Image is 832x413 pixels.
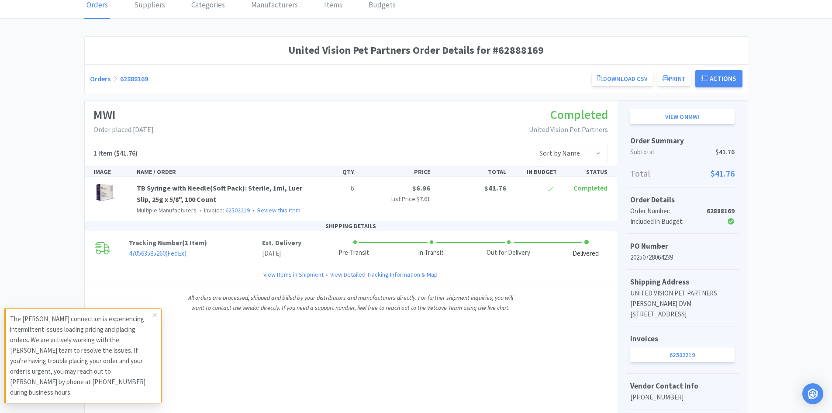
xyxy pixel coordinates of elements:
span: • [324,270,330,279]
a: View Detailed Tracking Information & Map [330,270,438,279]
a: Download CSV [592,71,653,86]
span: Multiple Manufacturers [137,206,197,214]
span: Completed [550,107,608,122]
div: In Transit [418,248,444,258]
h1: MWI [93,105,154,125]
div: Pre-Transit [338,248,369,258]
h5: Vendor Contact Info [630,380,735,392]
p: 6 [311,183,354,194]
p: [DATE] [262,248,301,259]
div: IMAGE [90,167,134,177]
p: Tracking Number ( ) [129,238,262,248]
a: 62502219 [225,206,250,214]
span: 1 Item [185,239,204,247]
span: $7.61 [417,195,430,203]
h5: Order Details [630,194,735,206]
p: The [PERSON_NAME] connection is experiencing intermittent issues loading pricing and placing orde... [10,314,152,398]
img: 61349bb1d22c40e8851502c9f118ac7d_273158.png [93,183,115,202]
div: QTY [307,167,358,177]
span: $41.76 [715,147,735,157]
h5: Order Summary [630,135,735,147]
p: List Price: [361,194,430,204]
a: 62888169 [120,74,148,83]
button: Actions [695,70,742,87]
p: Total [630,167,735,180]
h1: United Vision Pet Partners Order Details for #62888169 [90,42,742,59]
strong: 62888169 [707,207,735,215]
div: Included in Budget: [630,216,700,227]
span: $41.76 [711,167,735,180]
i: All orders are processed, shipped and billed by your distributors and manufacturers directly. For... [188,294,513,311]
h5: ($41.76) [93,148,138,159]
h5: Shipping Address [630,276,735,288]
p: UNITED VISION PET PARTNERS [PERSON_NAME] DVM [STREET_ADDRESS] [630,288,735,319]
a: 62502219 [630,347,735,362]
div: Open Intercom Messenger [802,383,823,404]
a: Orders [90,74,110,83]
a: Review this item [257,206,300,214]
a: View onMWI [630,109,735,124]
h5: Invoices [630,333,735,345]
div: IN BUDGET [510,167,560,177]
span: • [198,206,203,214]
div: TOTAL [434,167,510,177]
div: Order Number: [630,206,700,216]
div: STATUS [560,167,611,177]
p: 20250728064239 [630,252,735,263]
p: United Vision Pet Partners [529,124,608,135]
span: $6.96 [412,184,430,192]
span: • [251,206,256,214]
span: Invoice: [197,206,250,214]
span: $41.76 [484,184,506,192]
span: 1 Item [93,149,113,157]
a: View Items in Shipment [263,270,324,279]
p: Subtotal [630,147,735,157]
p: Est. Delivery [262,238,301,248]
p: [PHONE_NUMBER] [630,392,735,403]
span: Completed [573,184,608,192]
a: 470563585260(FedEx) [129,249,186,257]
h5: PO Number [630,240,735,252]
div: PRICE [358,167,434,177]
a: TB Syringe with Needle(Soft Pack): Sterile, 1ml, Luer Slip, 25g x 5/8", 100 Count [137,184,302,204]
div: SHIPPING DETAILS [85,221,617,231]
p: Order placed: [DATE] [93,124,154,135]
div: Out for Delivery [487,248,530,258]
button: Print [657,71,691,86]
div: Delivered [573,249,599,259]
div: NAME / ORDER [133,167,307,177]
